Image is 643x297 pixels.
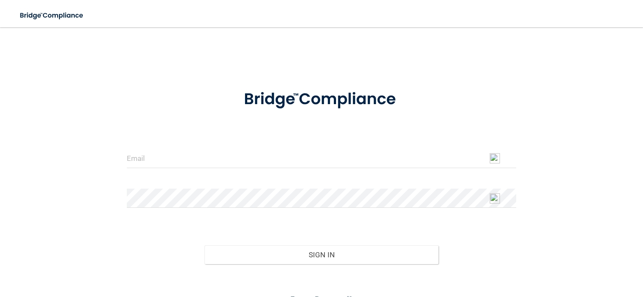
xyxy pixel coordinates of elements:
[227,79,415,120] img: bridge_compliance_login_screen.278c3ca4.svg
[490,193,500,204] img: npw-badge-icon-locked.svg
[205,245,438,264] button: Sign In
[127,149,517,168] input: Email
[490,153,500,163] img: npw-badge-icon-locked.svg
[13,7,91,24] img: bridge_compliance_login_screen.278c3ca4.svg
